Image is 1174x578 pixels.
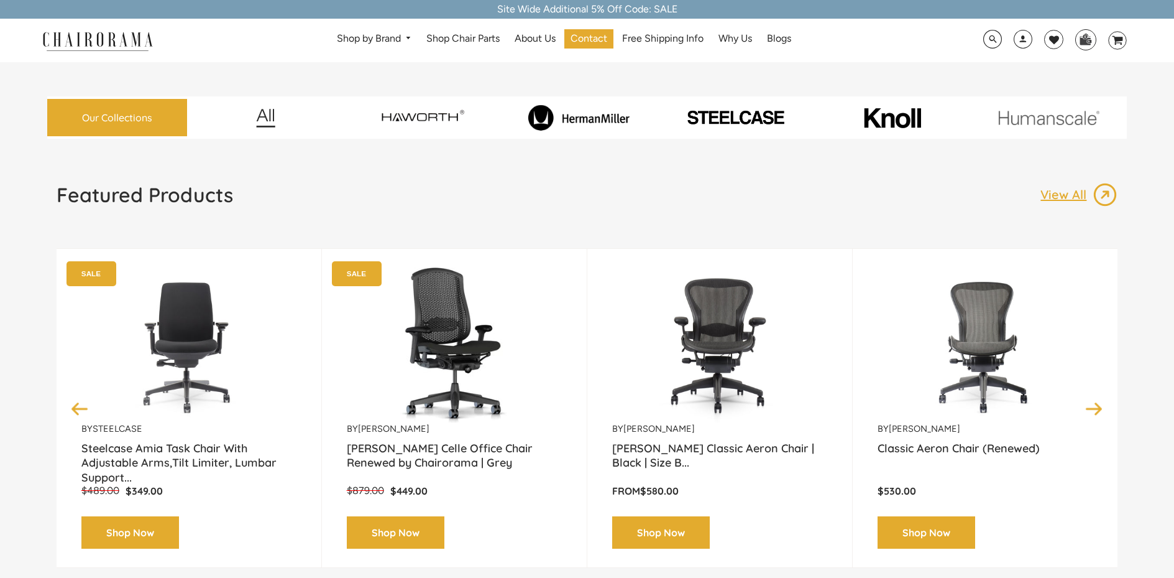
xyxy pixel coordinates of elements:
[1040,187,1093,203] p: View All
[564,29,613,49] a: Contact
[390,485,428,497] span: $449.00
[57,182,233,207] h1: Featured Products
[331,29,418,49] a: Shop by Brand
[878,516,975,549] a: Shop Now
[347,441,562,472] a: [PERSON_NAME] Celle Office Chair Renewed by Chairorama | Grey
[612,485,827,498] p: From
[612,268,827,423] a: Herman Miller Classic Aeron Chair | Black | Size B (Renewed) - chairorama Herman Miller Classic A...
[878,268,1093,423] a: Classic Aeron Chair (Renewed) - chairorama Classic Aeron Chair (Renewed) - chairorama
[503,105,654,131] img: image_8_173eb7e0-7579-41b4-bc8e-4ba0b8ba93e8.png
[878,268,1093,423] img: Classic Aeron Chair (Renewed) - chairorama
[878,485,916,497] span: $530.00
[612,268,827,423] img: Herman Miller Classic Aeron Chair | Black | Size B (Renewed) - chairorama
[616,29,710,49] a: Free Shipping Info
[612,423,827,435] p: by
[761,29,797,49] a: Blogs
[81,268,296,423] a: Amia Chair by chairorama.com Renewed Amia Chair chairorama.com
[1076,30,1095,49] img: WhatsApp_Image_2024-07-12_at_16.23.01.webp
[347,268,562,423] img: Herman Miller Celle Office Chair Renewed by Chairorama | Grey - chairorama
[347,100,498,136] img: image_7_14f0750b-d084-457f-979a-a1ab9f6582c4.png
[1040,182,1117,207] a: View All
[213,29,916,52] nav: DesktopNavigation
[623,423,695,434] a: [PERSON_NAME]
[347,268,562,423] a: Herman Miller Celle Office Chair Renewed by Chairorama | Grey - chairorama Herman Miller Celle Of...
[878,423,1093,435] p: by
[571,32,607,45] span: Contact
[347,516,444,549] a: Shop Now
[767,32,791,45] span: Blogs
[81,485,119,496] span: $489.00
[612,441,827,472] a: [PERSON_NAME] Classic Aeron Chair | Black | Size B...
[712,29,758,49] a: Why Us
[358,423,429,434] a: [PERSON_NAME]
[420,29,506,49] a: Shop Chair Parts
[878,441,1093,472] a: Classic Aeron Chair (Renewed)
[836,106,948,129] img: image_10_1.png
[640,485,679,497] span: $580.00
[718,32,752,45] span: Why Us
[81,516,179,549] a: Shop Now
[426,32,500,45] span: Shop Chair Parts
[347,423,562,435] p: by
[57,182,233,217] a: Featured Products
[81,423,296,435] p: by
[889,423,960,434] a: [PERSON_NAME]
[622,32,704,45] span: Free Shipping Info
[515,32,556,45] span: About Us
[347,485,384,496] span: $879.00
[612,516,710,549] a: Shop Now
[508,29,562,49] a: About Us
[69,398,91,419] button: Previous
[93,423,142,434] a: Steelcase
[660,108,811,127] img: PHOTO-2024-07-09-00-53-10-removebg-preview.png
[231,108,300,128] img: image_12.png
[973,110,1124,125] img: image_11.png
[35,30,160,52] img: chairorama
[346,269,365,277] text: SALE
[1093,182,1117,207] img: image_13.png
[1083,398,1105,419] button: Next
[81,268,296,423] img: Amia Chair by chairorama.com
[47,99,188,137] a: Our Collections
[81,441,296,472] a: Steelcase Amia Task Chair With Adjustable Arms,Tilt Limiter, Lumbar Support...
[81,269,100,277] text: SALE
[126,485,163,497] span: $349.00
